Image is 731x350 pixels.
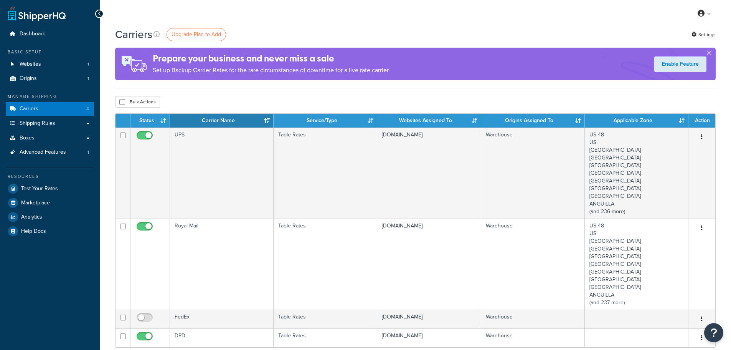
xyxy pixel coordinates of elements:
li: Carriers [6,102,94,116]
a: Origins 1 [6,71,94,86]
a: Boxes [6,131,94,145]
a: Shipping Rules [6,116,94,131]
li: Websites [6,57,94,71]
th: Service/Type: activate to sort column ascending [274,114,377,128]
p: Set up Backup Carrier Rates for the rare circumstances of downtime for a live rate carrier. [153,65,390,76]
a: Marketplace [6,196,94,210]
span: Analytics [21,214,42,221]
li: Advanced Features [6,145,94,159]
td: [DOMAIN_NAME] [377,328,481,347]
td: [DOMAIN_NAME] [377,310,481,328]
img: ad-rules-rateshop-fe6ec290ccb7230408bd80ed9643f0289d75e0ffd9eb532fc0e269fcd187b520.png [115,48,153,80]
span: 4 [86,106,89,112]
td: Table Rates [274,128,377,219]
span: Websites [20,61,41,68]
a: Websites 1 [6,57,94,71]
span: Origins [20,75,37,82]
td: Table Rates [274,328,377,347]
span: Marketplace [21,200,50,206]
a: ShipperHQ Home [8,6,66,21]
h4: Prepare your business and never miss a sale [153,52,390,65]
td: US 48 US [GEOGRAPHIC_DATA] [GEOGRAPHIC_DATA] [GEOGRAPHIC_DATA] [GEOGRAPHIC_DATA] [GEOGRAPHIC_DATA... [585,219,688,310]
th: Applicable Zone: activate to sort column ascending [585,114,688,128]
th: Carrier Name: activate to sort column ascending [170,114,274,128]
a: Advanced Features 1 [6,145,94,159]
td: UPS [170,128,274,219]
a: Settings [691,29,716,40]
span: 1 [87,61,89,68]
span: Test Your Rates [21,186,58,192]
a: Enable Feature [654,56,706,72]
span: Dashboard [20,31,46,37]
td: FedEx [170,310,274,328]
a: Test Your Rates [6,182,94,196]
td: Table Rates [274,219,377,310]
span: Shipping Rules [20,120,55,127]
span: Boxes [20,135,35,141]
td: Table Rates [274,310,377,328]
button: Open Resource Center [704,323,723,342]
td: US 48 US [GEOGRAPHIC_DATA] [GEOGRAPHIC_DATA] [GEOGRAPHIC_DATA] [GEOGRAPHIC_DATA] [GEOGRAPHIC_DATA... [585,128,688,219]
a: Upgrade Plan to Add [167,28,226,41]
span: Upgrade Plan to Add [172,30,221,38]
span: Carriers [20,106,38,112]
td: Warehouse [481,128,585,219]
td: Royal Mail [170,219,274,310]
button: Bulk Actions [115,96,160,108]
li: Origins [6,71,94,86]
td: Warehouse [481,310,585,328]
a: Carriers 4 [6,102,94,116]
div: Manage Shipping [6,93,94,100]
th: Action [688,114,715,128]
th: Websites Assigned To: activate to sort column ascending [377,114,481,128]
span: 1 [87,75,89,82]
div: Resources [6,173,94,180]
a: Analytics [6,210,94,224]
th: Origins Assigned To: activate to sort column ascending [481,114,585,128]
span: 1 [87,149,89,156]
td: DPD [170,328,274,347]
a: Help Docs [6,224,94,238]
span: Help Docs [21,228,46,235]
td: [DOMAIN_NAME] [377,128,481,219]
td: Warehouse [481,219,585,310]
span: Advanced Features [20,149,66,156]
a: Dashboard [6,27,94,41]
th: Status: activate to sort column ascending [130,114,170,128]
td: Warehouse [481,328,585,347]
h1: Carriers [115,27,152,42]
div: Basic Setup [6,49,94,55]
td: [DOMAIN_NAME] [377,219,481,310]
